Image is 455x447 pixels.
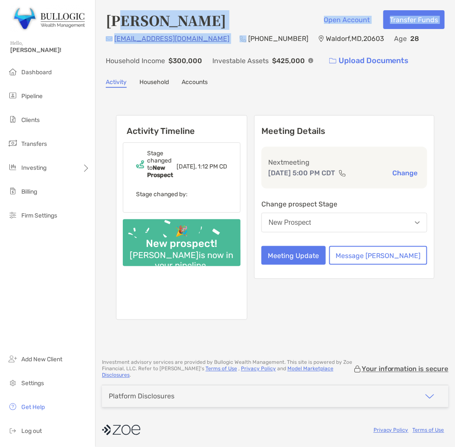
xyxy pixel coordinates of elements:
[139,78,169,88] a: Household
[329,58,336,64] img: button icon
[308,58,313,63] img: Info Icon
[106,78,127,88] a: Activity
[268,168,335,178] p: [DATE] 5:00 PM CDT
[8,378,18,388] img: settings icon
[390,168,420,177] button: Change
[261,199,427,209] p: Change prospect Stage
[241,366,276,372] a: Privacy Policy
[116,116,247,136] h6: Activity Timeline
[147,150,177,179] div: Stage changed to
[21,380,44,387] span: Settings
[261,246,326,265] button: Meeting Update
[324,52,414,70] a: Upload Documents
[425,392,435,402] img: icon arrow
[21,428,42,435] span: Log out
[415,221,420,224] img: Open dropdown arrow
[21,404,45,411] span: Get Help
[319,35,324,42] img: Location Icon
[10,46,90,54] span: [PERSON_NAME]!
[136,189,227,200] p: Stage changed by:
[136,160,144,168] img: Event icon
[272,55,305,66] p: $425,000
[106,10,226,30] h4: [PERSON_NAME]
[21,69,52,76] span: Dashboard
[114,33,229,44] p: [EMAIL_ADDRESS][DOMAIN_NAME]
[8,210,18,220] img: firm-settings icon
[8,138,18,148] img: transfers icon
[21,212,57,219] span: Firm Settings
[261,126,427,136] p: Meeting Details
[8,114,18,125] img: clients icon
[21,188,37,195] span: Billing
[269,219,311,226] div: New Prospect
[394,33,407,44] p: Age
[123,250,241,270] div: [PERSON_NAME] is now in your pipeline.
[212,55,269,66] p: Investable Assets
[168,55,202,66] p: $300,000
[8,90,18,101] img: pipeline icon
[240,35,246,42] img: Phone Icon
[21,140,47,148] span: Transfers
[102,366,333,378] a: Model Marketplace Disclosures
[143,238,221,250] div: New prospect!
[329,246,427,265] button: Message [PERSON_NAME]
[21,116,40,124] span: Clients
[102,360,353,379] p: Investment advisory services are provided by Bullogic Wealth Management . This site is powered by...
[8,426,18,436] img: logout icon
[261,213,427,232] button: New Prospect
[362,365,449,373] p: Your information is secure
[21,93,43,100] span: Pipeline
[177,163,197,170] span: [DATE],
[8,67,18,77] img: dashboard icon
[248,33,308,44] p: [PHONE_NUMBER]
[374,427,409,433] a: Privacy Policy
[317,10,377,29] button: Open Account
[339,170,346,177] img: communication type
[182,78,208,88] a: Accounts
[8,186,18,196] img: billing icon
[8,162,18,172] img: investing icon
[8,402,18,412] img: get-help icon
[268,157,420,168] p: Next meeting
[383,10,445,29] button: Transfer Funds
[411,33,420,44] p: 28
[106,55,165,66] p: Household Income
[8,354,18,364] img: add_new_client icon
[413,427,444,433] a: Terms of Use
[21,356,62,363] span: Add New Client
[147,164,173,179] b: New Prospect
[10,3,85,34] img: Zoe Logo
[106,36,113,41] img: Email Icon
[326,33,384,44] p: Waldorf , MD , 20603
[102,421,140,440] img: company logo
[109,392,174,401] div: Platform Disclosures
[206,366,237,372] a: Terms of Use
[198,163,227,170] span: 1:12 PM CD
[21,164,46,171] span: Investing
[172,225,191,238] div: 🎉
